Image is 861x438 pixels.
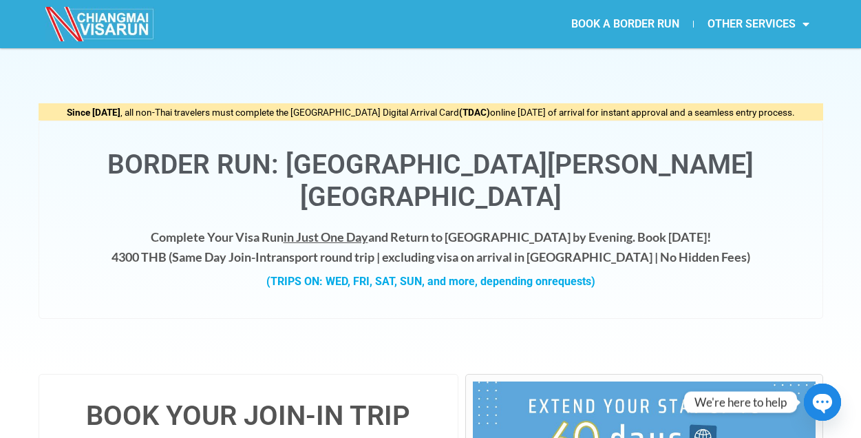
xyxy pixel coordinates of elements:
strong: Since [DATE] [67,107,120,118]
strong: (TRIPS ON: WED, FRI, SAT, SUN, and more, depending on [266,275,595,288]
span: requests) [548,275,595,288]
span: in Just One Day [284,229,368,244]
a: BOOK A BORDER RUN [557,8,693,40]
h4: Complete Your Visa Run and Return to [GEOGRAPHIC_DATA] by Evening. Book [DATE]! 4300 THB ( transp... [53,227,809,267]
h4: BOOK YOUR JOIN-IN TRIP [53,402,445,430]
h1: Border Run: [GEOGRAPHIC_DATA][PERSON_NAME][GEOGRAPHIC_DATA] [53,149,809,213]
nav: Menu [431,8,823,40]
strong: (TDAC) [459,107,490,118]
span: , all non-Thai travelers must complete the [GEOGRAPHIC_DATA] Digital Arrival Card online [DATE] o... [67,107,795,118]
a: OTHER SERVICES [694,8,823,40]
strong: Same Day Join-In [172,249,266,264]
